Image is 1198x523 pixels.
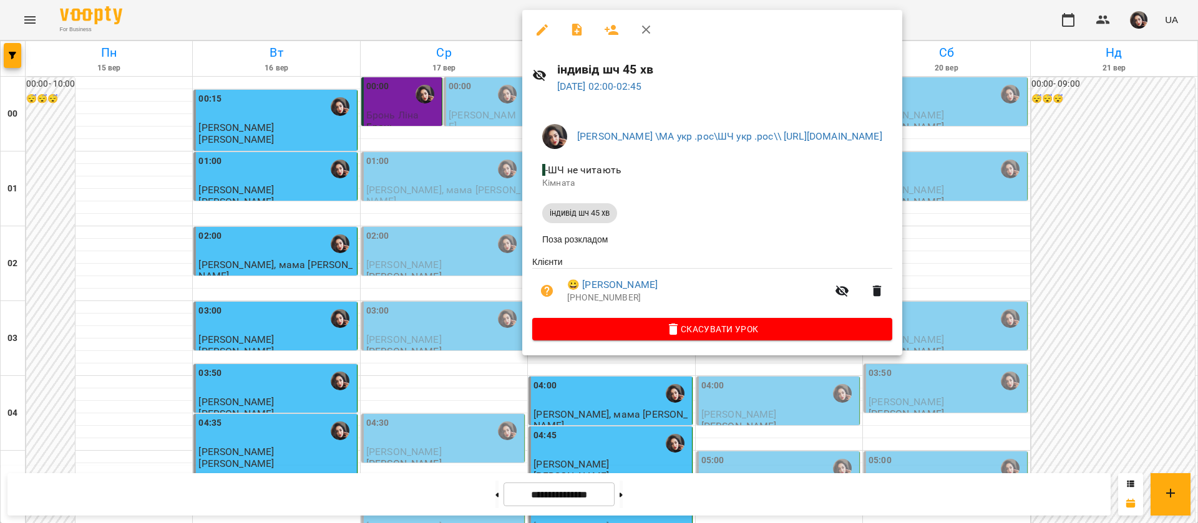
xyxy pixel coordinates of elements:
[567,277,658,292] a: 😀 [PERSON_NAME]
[532,228,892,251] li: Поза розкладом
[542,164,624,176] span: - ШЧ не читають
[557,80,642,92] a: [DATE] 02:00-02:45
[577,130,882,142] a: [PERSON_NAME] \МА укр .рос\ШЧ укр .рос\\ [URL][DOMAIN_NAME]
[542,208,617,219] span: індивід шч 45 хв
[532,256,892,318] ul: Клієнти
[532,318,892,340] button: Скасувати Урок
[542,322,882,337] span: Скасувати Урок
[542,124,567,149] img: 415cf204168fa55e927162f296ff3726.jpg
[542,177,882,190] p: Кімната
[567,292,827,304] p: [PHONE_NUMBER]
[557,60,892,79] h6: індивід шч 45 хв
[532,276,562,306] button: Візит ще не сплачено. Додати оплату?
